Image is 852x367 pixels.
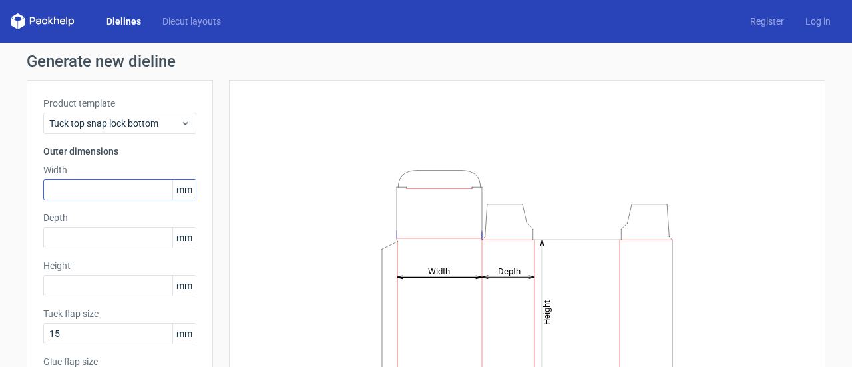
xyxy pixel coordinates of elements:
tspan: Height [542,300,552,324]
h1: Generate new dieline [27,53,825,69]
a: Dielines [96,15,152,28]
label: Tuck flap size [43,307,196,320]
span: mm [172,228,196,248]
span: mm [172,324,196,344]
label: Width [43,163,196,177]
a: Register [740,15,795,28]
label: Depth [43,211,196,224]
tspan: Depth [498,266,521,276]
label: Product template [43,97,196,110]
label: Height [43,259,196,272]
span: mm [172,276,196,296]
span: Tuck top snap lock bottom [49,117,180,130]
a: Log in [795,15,841,28]
h3: Outer dimensions [43,145,196,158]
span: mm [172,180,196,200]
a: Diecut layouts [152,15,232,28]
tspan: Width [428,266,450,276]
